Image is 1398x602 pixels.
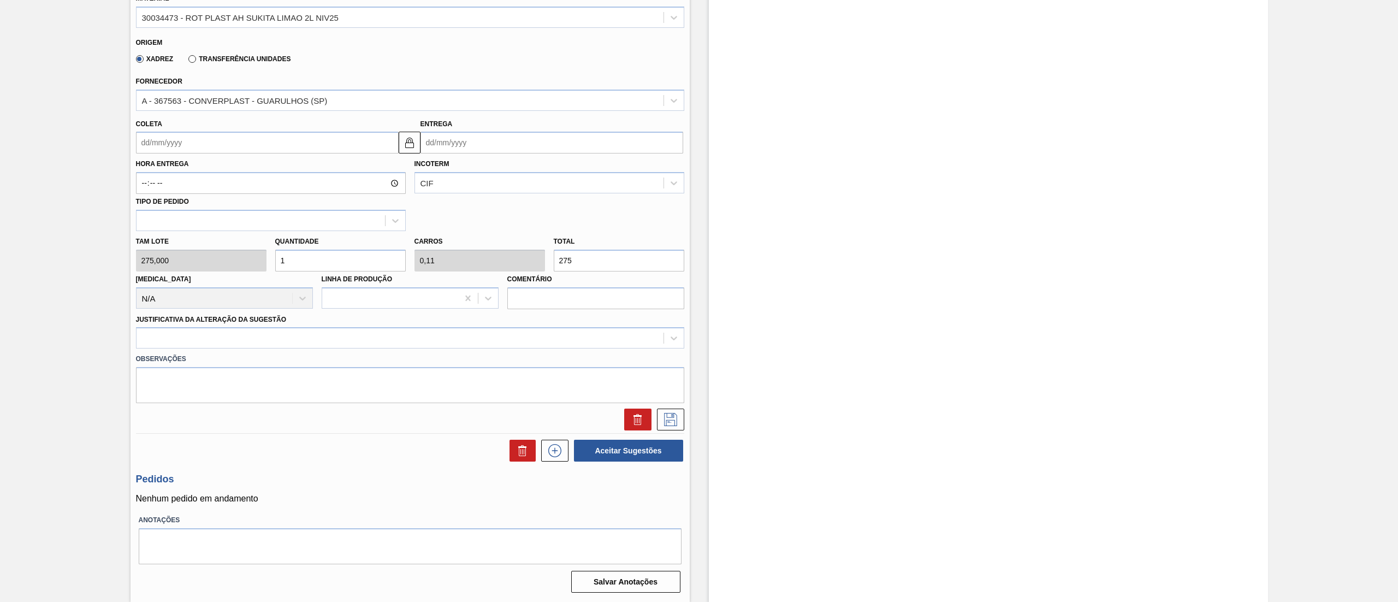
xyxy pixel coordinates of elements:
[136,275,191,283] label: [MEDICAL_DATA]
[414,238,443,245] label: Carros
[554,238,575,245] label: Total
[574,440,683,462] button: Aceitar Sugestões
[136,316,287,323] label: Justificativa da Alteração da Sugestão
[507,272,684,287] label: Comentário
[403,136,416,149] img: locked
[414,160,449,168] label: Incoterm
[136,156,406,172] label: Hora Entrega
[188,55,291,63] label: Transferência Unidades
[139,512,682,528] label: Anotações
[136,132,399,154] input: dd/mm/yyyy
[322,275,393,283] label: Linha de Produção
[420,120,453,128] label: Entrega
[136,78,182,85] label: Fornecedor
[619,409,651,430] div: Excluir Sugestão
[142,96,328,105] div: A - 367563 - CONVERPLAST - GUARULHOS (SP)
[136,234,266,250] label: Tam lote
[651,409,684,430] div: Salvar Sugestão
[136,494,684,504] p: Nenhum pedido em andamento
[420,179,434,188] div: CIF
[142,13,339,22] div: 30034473 - ROT PLAST AH SUKITA LIMAO 2L NIV25
[136,198,189,205] label: Tipo de pedido
[136,55,174,63] label: Xadrez
[136,474,684,485] h3: Pedidos
[504,440,536,462] div: Excluir Sugestões
[136,351,684,367] label: Observações
[568,439,684,463] div: Aceitar Sugestões
[399,132,420,154] button: locked
[136,120,162,128] label: Coleta
[571,571,680,593] button: Salvar Anotações
[420,132,683,154] input: dd/mm/yyyy
[136,39,163,46] label: Origem
[536,440,568,462] div: Nova sugestão
[275,238,319,245] label: Quantidade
